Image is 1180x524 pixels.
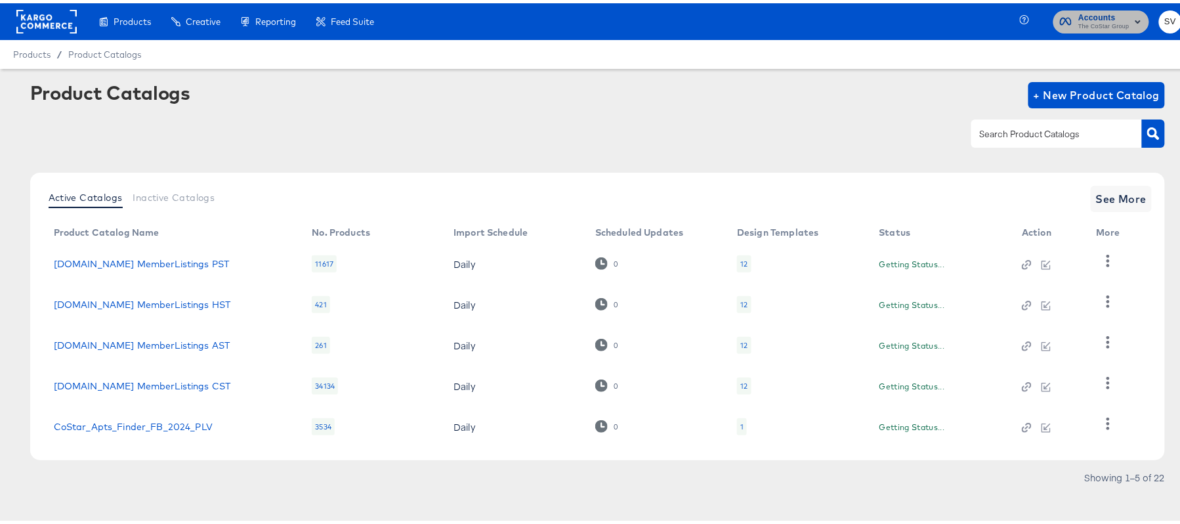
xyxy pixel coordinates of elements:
div: 261 [312,334,329,351]
span: Products [13,46,51,56]
div: 0 [595,295,618,307]
div: Design Templates [737,224,818,234]
div: Product Catalogs [30,79,190,100]
span: Creative [186,13,221,24]
div: 3534 [312,415,335,432]
div: 0 [613,297,618,306]
td: Daily [443,322,585,362]
div: 0 [613,378,618,387]
td: Daily [443,362,585,403]
td: Daily [443,240,585,281]
a: CoStar_Apts_Finder_FB_2024_PLV [54,418,213,429]
div: 1 [737,415,747,432]
div: 0 [595,254,618,267]
div: No. Products [312,224,370,234]
td: Daily [443,403,585,444]
span: SV [1164,11,1177,26]
div: 0 [613,338,618,347]
span: Reporting [255,13,296,24]
a: [DOMAIN_NAME] MemberListings AST [54,337,230,347]
span: Feed Suite [331,13,374,24]
div: 12 [737,334,751,351]
span: Active Catalogs [49,189,123,200]
th: Status [869,219,1012,240]
span: See More [1096,186,1147,205]
div: 0 [595,376,618,389]
th: Action [1011,219,1085,240]
span: / [51,46,68,56]
div: 12 [737,252,751,269]
button: + New Product Catalog [1028,79,1166,105]
div: 11617 [312,252,337,269]
span: Inactive Catalogs [133,189,215,200]
th: More [1086,219,1136,240]
div: Product Catalog Name [54,224,159,234]
button: AccountsThe CoStar Group [1053,7,1149,30]
div: 12 [740,255,748,266]
span: + New Product Catalog [1034,83,1160,101]
a: Product Catalogs [68,46,141,56]
span: Accounts [1078,8,1129,22]
button: See More [1091,183,1152,209]
input: Search Product Catalogs [977,123,1116,139]
div: 12 [740,378,748,388]
div: 12 [737,374,751,391]
div: 34134 [312,374,338,391]
a: [DOMAIN_NAME] MemberListings HST [54,296,231,307]
td: Daily [443,281,585,322]
div: 0 [613,419,618,428]
div: 12 [740,296,748,307]
a: [DOMAIN_NAME] MemberListings CST [54,378,231,388]
span: Products [114,13,151,24]
div: 12 [740,337,748,347]
div: Scheduled Updates [595,224,684,234]
span: The CoStar Group [1078,18,1129,29]
div: 12 [737,293,751,310]
div: 0 [613,256,618,265]
div: Showing 1–5 of 22 [1084,469,1165,479]
a: [DOMAIN_NAME] MemberListings PST [54,255,230,266]
div: 1 [740,418,744,429]
div: 421 [312,293,329,310]
div: 0 [595,336,618,348]
div: Import Schedule [453,224,528,234]
div: 0 [595,417,618,429]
